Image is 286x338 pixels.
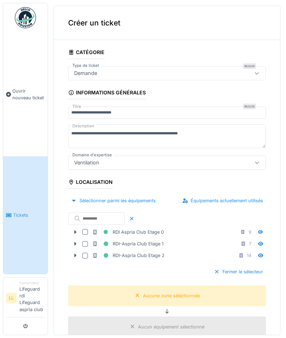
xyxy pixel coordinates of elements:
[243,104,256,109] div: Requis
[138,324,204,330] div: Aucun équipement sélectionné
[19,280,45,316] li: Lifeguard rdi Lifeguard aspria club
[92,239,163,248] div: RDI-Aspria Club Etage 1
[211,267,266,276] div: Fermer le sélecteur
[243,63,256,69] div: Requis
[247,252,251,259] div: 14
[13,212,45,218] span: Tickets
[68,196,159,205] div: Sélectionner parmi les équipements
[54,6,280,40] div: Créer un ticket
[249,229,251,235] div: 9
[71,69,100,77] div: Demande
[15,7,36,28] img: Badge_color-CXgf-gQk.svg
[71,63,101,69] label: Type de ticket
[68,87,146,99] div: Informations générales
[92,228,164,237] div: RDI Aspria Club Etage 0
[71,152,113,158] label: Domaine d'expertise
[3,32,48,156] a: Ouvrir nouveau ticket
[68,177,113,189] div: Localisation
[249,240,251,247] div: 7
[6,280,45,317] a: LL DemandeurLifeguard rdi Lifeguard aspria club
[71,104,83,110] label: Titre
[143,292,200,299] div: Aucune zone sélectionnée
[3,156,48,274] a: Tickets
[71,159,102,167] div: Ventilation
[92,251,165,260] div: RDI-Aspria Club Etage 2
[12,88,45,101] span: Ouvrir nouveau ticket
[68,47,105,59] div: Catégorie
[71,122,96,130] label: Description
[19,280,45,286] div: Demandeur
[6,293,17,303] li: LL
[179,196,266,205] div: Équipements actuellement utilisés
